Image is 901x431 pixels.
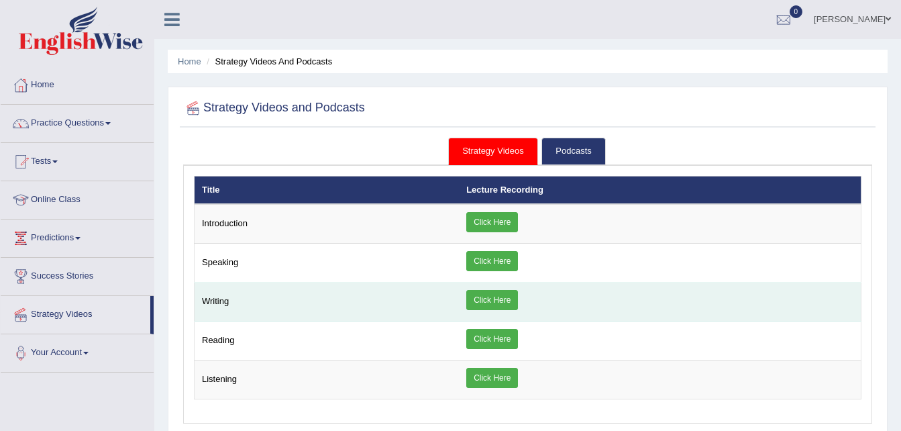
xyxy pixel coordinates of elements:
span: 0 [790,5,803,18]
a: Practice Questions [1,105,154,138]
a: Home [1,66,154,100]
a: Success Stories [1,258,154,291]
a: Click Here [466,212,518,232]
td: Introduction [195,204,460,244]
td: Writing [195,283,460,322]
a: Click Here [466,329,518,349]
a: Click Here [466,368,518,388]
a: Tests [1,143,154,177]
a: Online Class [1,181,154,215]
td: Listening [195,361,460,399]
th: Title [195,176,460,204]
a: Predictions [1,220,154,253]
td: Speaking [195,244,460,283]
li: Strategy Videos and Podcasts [203,55,332,68]
a: Strategy Videos [448,138,538,165]
a: Click Here [466,251,518,271]
a: Podcasts [541,138,605,165]
a: Your Account [1,334,154,368]
td: Reading [195,322,460,361]
a: Click Here [466,290,518,310]
h2: Strategy Videos and Podcasts [183,98,365,118]
a: Strategy Videos [1,296,150,330]
th: Lecture Recording [459,176,861,204]
a: Home [178,56,201,66]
